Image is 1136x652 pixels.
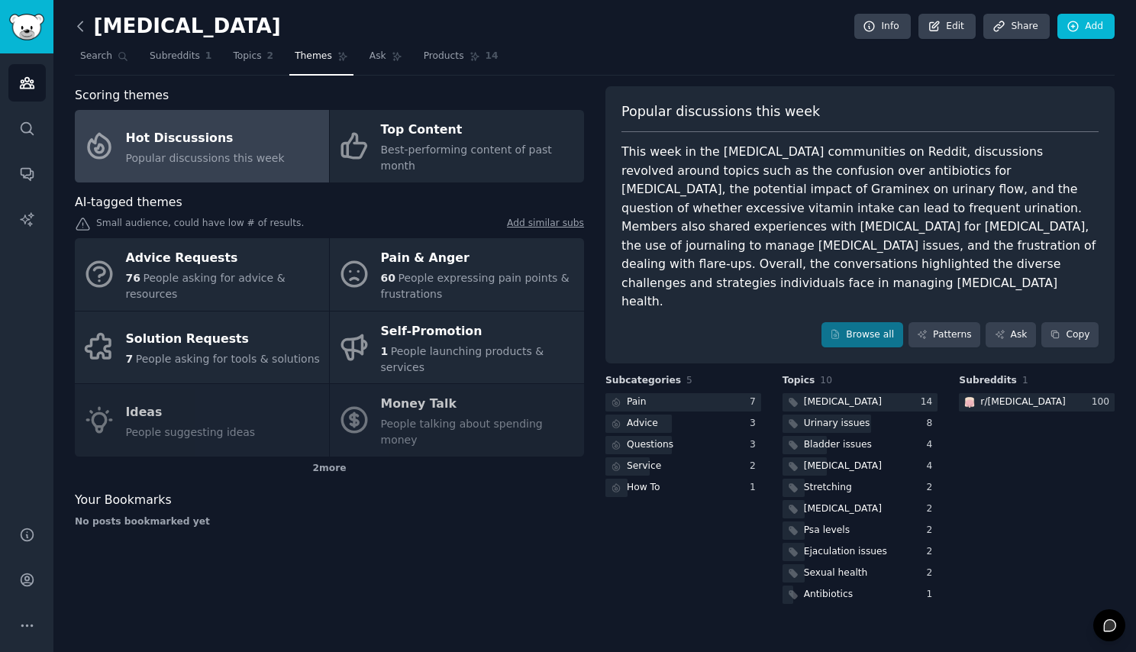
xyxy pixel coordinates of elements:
a: Solution Requests7People asking for tools & solutions [75,311,329,384]
div: [MEDICAL_DATA] [804,460,882,473]
div: Urinary issues [804,417,870,431]
a: Pain & Anger60People expressing pain points & frustrations [330,238,584,311]
span: 1 [205,50,212,63]
span: Subreddits [959,374,1017,388]
div: 4 [927,460,938,473]
a: Topics2 [228,44,279,76]
div: 2 [927,524,938,537]
a: Add similar subs [507,217,584,233]
div: [MEDICAL_DATA] [804,395,882,409]
div: 3 [750,417,761,431]
div: Solution Requests [126,328,320,352]
a: Service2 [605,457,761,476]
div: 8 [927,417,938,431]
div: Psa levels [804,524,850,537]
a: Browse all [821,322,903,348]
a: Prostatitisr/[MEDICAL_DATA]100 [959,393,1115,412]
span: Popular discussions this week [621,102,820,121]
a: Subreddits1 [144,44,217,76]
span: Scoring themes [75,86,169,105]
a: Search [75,44,134,76]
span: Search [80,50,112,63]
span: Topics [233,50,261,63]
a: How To1 [605,479,761,498]
a: Advice Requests76People asking for advice & resources [75,238,329,311]
div: Pain & Anger [381,247,576,271]
a: Ejaculation issues2 [783,543,938,562]
a: Stretching2 [783,479,938,498]
a: Pain7 [605,393,761,412]
div: 7 [750,395,761,409]
div: 2 [927,566,938,580]
span: Subreddits [150,50,200,63]
div: 2 [927,481,938,495]
span: 60 [381,272,395,284]
a: Top ContentBest-performing content of past month [330,110,584,182]
a: Advice3 [605,415,761,434]
a: Info [854,14,911,40]
img: GummySearch logo [9,14,44,40]
button: Copy [1041,322,1099,348]
a: Questions3 [605,436,761,455]
div: 4 [927,438,938,452]
a: Ask [986,322,1036,348]
span: Popular discussions this week [126,152,285,164]
a: Add [1057,14,1115,40]
h2: [MEDICAL_DATA] [75,15,281,39]
a: Edit [918,14,976,40]
span: Products [424,50,464,63]
span: 1 [1022,375,1028,386]
div: 2 [927,545,938,559]
span: Best-performing content of past month [381,144,552,172]
a: Hot DiscussionsPopular discussions this week [75,110,329,182]
div: Bladder issues [804,438,872,452]
div: Service [627,460,661,473]
span: 1 [381,345,389,357]
span: 76 [126,272,140,284]
span: 2 [267,50,274,63]
div: Hot Discussions [126,126,285,150]
a: Patterns [908,322,980,348]
div: 1 [750,481,761,495]
div: Stretching [804,481,852,495]
a: Sexual health2 [783,564,938,583]
div: Advice [627,417,658,431]
div: 2 more [75,457,584,481]
span: Subcategories [605,374,681,388]
a: Bladder issues4 [783,436,938,455]
img: Prostatitis [964,397,975,408]
span: People asking for advice & resources [126,272,286,300]
span: People asking for tools & solutions [136,353,320,365]
a: Ask [364,44,408,76]
a: Psa levels2 [783,521,938,541]
div: Antibiotics [804,588,853,602]
span: Themes [295,50,332,63]
div: Advice Requests [126,247,321,271]
span: 14 [486,50,499,63]
div: No posts bookmarked yet [75,515,584,529]
span: 10 [820,375,832,386]
div: 2 [750,460,761,473]
div: Ejaculation issues [804,545,887,559]
a: Themes [289,44,353,76]
div: 100 [1092,395,1115,409]
a: [MEDICAL_DATA]4 [783,457,938,476]
a: Products14 [418,44,504,76]
div: How To [627,481,660,495]
div: 3 [750,438,761,452]
span: Ask [370,50,386,63]
a: Antibiotics1 [783,586,938,605]
div: Sexual health [804,566,868,580]
div: [MEDICAL_DATA] [804,502,882,516]
span: Your Bookmarks [75,491,172,510]
div: r/ [MEDICAL_DATA] [980,395,1066,409]
div: Top Content [381,118,576,143]
span: People expressing pain points & frustrations [381,272,570,300]
div: 1 [927,588,938,602]
span: AI-tagged themes [75,193,182,212]
a: [MEDICAL_DATA]14 [783,393,938,412]
span: 5 [686,375,692,386]
div: 14 [921,395,938,409]
div: Pain [627,395,647,409]
a: Urinary issues8 [783,415,938,434]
